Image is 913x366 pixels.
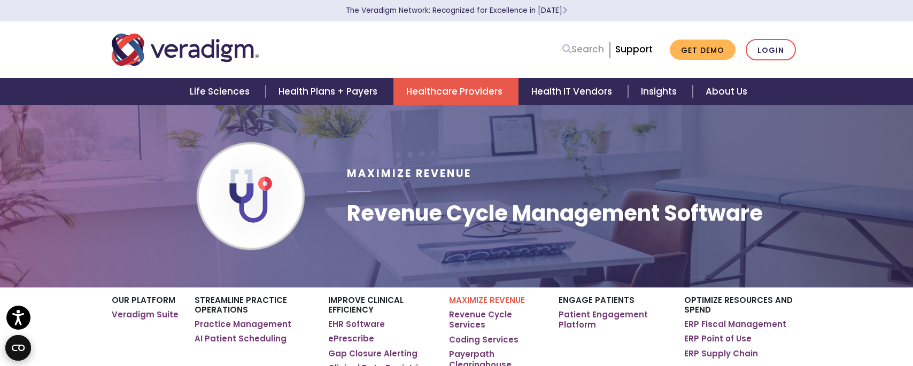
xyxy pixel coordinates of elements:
[266,78,393,105] a: Health Plans + Payers
[559,309,668,330] a: Patient Engagement Platform
[328,333,374,344] a: ePrescribe
[684,348,758,359] a: ERP Supply Chain
[562,5,567,15] span: Learn More
[708,289,900,353] iframe: Drift Chat Widget
[328,319,385,330] a: EHR Software
[112,32,259,67] img: Veradigm logo
[519,78,628,105] a: Health IT Vendors
[112,309,179,320] a: Veradigm Suite
[347,166,471,181] span: Maximize Revenue
[195,319,291,330] a: Practice Management
[684,319,786,330] a: ERP Fiscal Management
[347,200,763,226] h1: Revenue Cycle Management Software
[449,334,519,345] a: Coding Services
[684,333,752,344] a: ERP Point of Use
[628,78,693,105] a: Insights
[746,39,796,61] a: Login
[5,335,31,361] button: Open CMP widget
[346,5,567,15] a: The Veradigm Network: Recognized for Excellence in [DATE]Learn More
[328,348,417,359] a: Gap Closure Alerting
[615,43,653,56] a: Support
[177,78,266,105] a: Life Sciences
[195,333,287,344] a: AI Patient Scheduling
[562,42,604,57] a: Search
[670,40,736,60] a: Get Demo
[693,78,760,105] a: About Us
[449,309,543,330] a: Revenue Cycle Services
[393,78,519,105] a: Healthcare Providers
